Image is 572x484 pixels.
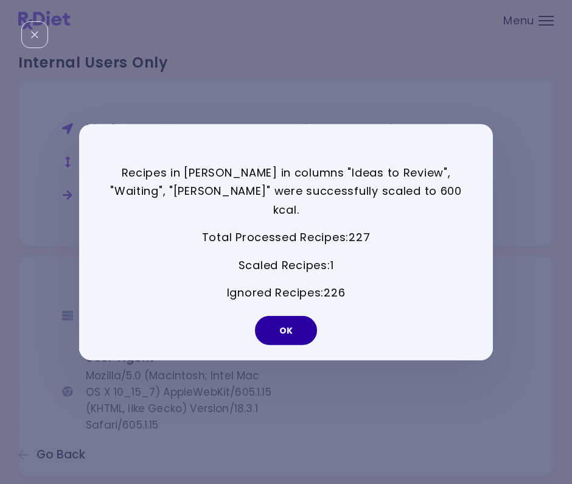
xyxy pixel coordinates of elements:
[110,284,462,303] p: Ignored Recipes : 226
[110,256,462,275] p: Scaled Recipes : 1
[21,21,48,48] div: Close
[255,316,317,345] button: OK
[110,163,462,219] p: Recipes in [PERSON_NAME] in columns "Ideas to Review", "Waiting", "[PERSON_NAME]" were successful...
[110,228,462,247] p: Total Processed Recipes : 227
